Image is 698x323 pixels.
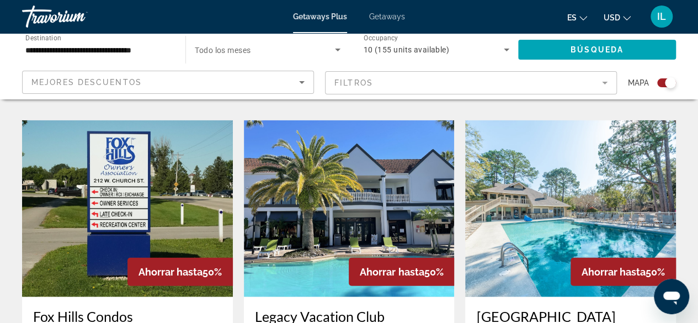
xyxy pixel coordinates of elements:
iframe: Botón para iniciar la ventana de mensajería [654,279,689,314]
img: 1473O01X.jpg [465,120,676,297]
span: Mejores descuentos [31,78,142,87]
span: Mapa [628,75,649,91]
div: 50% [349,258,454,286]
span: USD [604,13,620,22]
span: IL [657,11,666,22]
a: Getaways Plus [293,12,347,21]
button: Change language [567,9,587,25]
span: Todo los meses [195,46,251,55]
button: Filter [325,71,617,95]
img: 8615O01X.jpg [244,120,455,297]
span: Destination [25,34,61,41]
mat-select: Sort by [31,76,305,89]
span: Occupancy [364,34,398,42]
a: Getaways [369,12,405,21]
span: Búsqueda [571,45,624,54]
div: 50% [127,258,233,286]
button: Change currency [604,9,631,25]
span: Ahorrar hasta [138,266,203,278]
button: User Menu [647,5,676,28]
span: Ahorrar hasta [582,266,646,278]
div: 50% [571,258,676,286]
img: 1245E02X.jpg [22,120,233,297]
a: Travorium [22,2,132,31]
span: 10 (155 units available) [364,45,450,54]
button: Búsqueda [518,40,676,60]
span: es [567,13,577,22]
span: Ahorrar hasta [360,266,424,278]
